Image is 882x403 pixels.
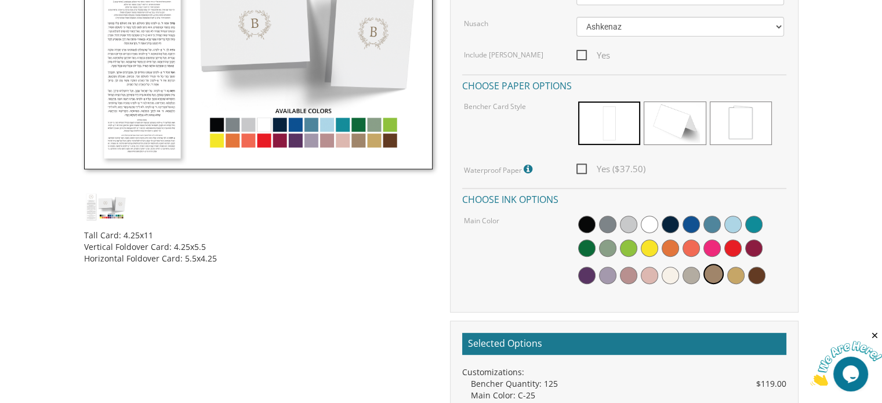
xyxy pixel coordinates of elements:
span: Yes [576,48,610,63]
iframe: chat widget [810,331,882,386]
div: Customizations: [462,366,786,378]
span: Yes ($37.50) [576,162,645,176]
div: Tall Card: 4.25x11 Vertical Foldover Card: 4.25x5.5 Horizontal Foldover Card: 5.5x4.25 [84,221,433,264]
div: Bencher Quantity: 125 [471,378,786,390]
label: Nusach [464,19,488,28]
h2: Selected Options [462,333,786,355]
label: Include [PERSON_NAME] [464,50,543,60]
span: $119.00 [756,378,786,390]
label: Bencher Card Style [464,101,526,111]
img: dc_style5.jpg [84,193,128,221]
h4: Choose ink options [462,188,786,208]
label: Main Color [464,216,499,226]
div: Main Color: C-25 [471,390,786,401]
label: Waterproof Paper [464,162,535,177]
h4: Choose paper options [462,74,786,95]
